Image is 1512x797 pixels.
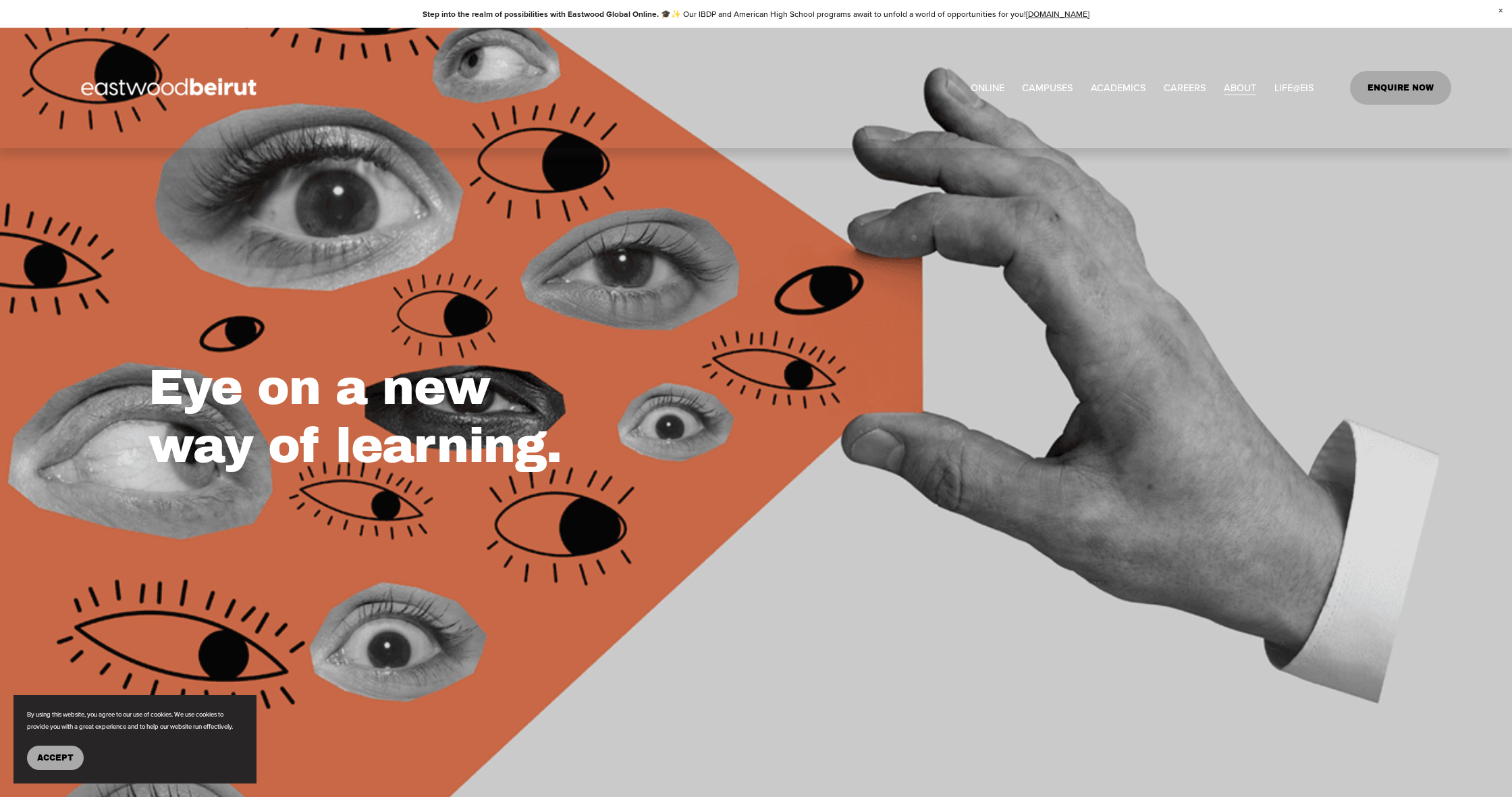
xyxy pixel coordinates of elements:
a: CAREERS [1164,78,1206,97]
a: folder dropdown [1091,78,1145,97]
p: By using this website, you agree to our use of cookies. We use cookies to provide you with a grea... [27,709,243,732]
a: [DOMAIN_NAME] [1026,8,1089,20]
button: Accept [27,746,84,770]
a: ENQUIRE NOW [1350,71,1452,105]
span: LIFE@EIS [1274,79,1314,97]
a: folder dropdown [1224,78,1256,97]
span: ACADEMICS [1091,79,1145,97]
a: ONLINE [971,78,1004,97]
a: folder dropdown [1274,78,1314,97]
img: EastwoodIS Global Site [61,53,281,122]
span: ABOUT [1224,79,1256,97]
section: Cookie banner [13,695,256,783]
h1: Eye on a new way of learning. [148,359,1363,475]
span: Accept [37,753,74,763]
span: CAMPUSES [1022,79,1073,97]
a: folder dropdown [1022,78,1073,97]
